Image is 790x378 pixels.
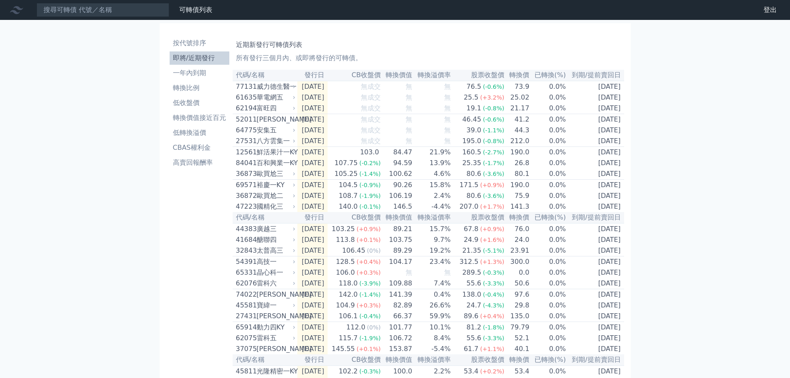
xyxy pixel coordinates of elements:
[461,136,483,146] div: 195.0
[297,125,328,136] td: [DATE]
[413,234,451,245] td: 9.7%
[381,180,413,191] td: 90.26
[236,257,255,267] div: 54391
[530,245,566,256] td: 0.0%
[413,158,451,168] td: 13.9%
[480,313,504,319] span: (+0.4%)
[359,313,381,319] span: (-0.4%)
[406,126,412,134] span: 無
[413,201,451,212] td: -4.4%
[465,125,483,135] div: 39.0
[297,278,328,289] td: [DATE]
[170,37,229,50] a: 按代號排序
[566,190,624,201] td: [DATE]
[381,168,413,180] td: 100.62
[462,93,480,102] div: 25.5
[530,92,566,103] td: 0.0%
[361,93,381,101] span: 無成交
[530,300,566,311] td: 0.0%
[381,223,413,234] td: 89.21
[483,138,504,144] span: (-0.8%)
[530,136,566,147] td: 0.0%
[566,223,624,234] td: [DATE]
[462,235,480,245] div: 24.9
[257,103,294,113] div: 富旺四
[505,125,530,136] td: 44.3
[333,169,359,179] div: 105.25
[444,126,451,134] span: 無
[297,212,328,223] th: 發行日
[257,147,294,157] div: 鮮活果汁一KY
[413,322,451,333] td: 10.1%
[236,268,255,278] div: 65331
[357,259,381,265] span: (+0.4%)
[257,82,294,92] div: 威力德生醫一
[505,234,530,245] td: 24.0
[257,125,294,135] div: 安集五
[236,322,255,332] div: 65914
[461,147,483,157] div: 160.5
[297,190,328,201] td: [DATE]
[334,300,357,310] div: 104.9
[233,212,297,223] th: 代碼/名稱
[505,311,530,322] td: 135.0
[236,191,255,201] div: 36872
[530,114,566,125] td: 0.0%
[359,203,381,210] span: (-0.1%)
[297,158,328,168] td: [DATE]
[257,235,294,245] div: 醣聯四
[381,70,413,81] th: 轉換價值
[505,168,530,180] td: 80.1
[413,311,451,322] td: 59.9%
[505,245,530,256] td: 23.91
[530,278,566,289] td: 0.0%
[345,322,367,332] div: 112.0
[406,137,412,145] span: 無
[334,257,357,267] div: 128.5
[257,191,294,201] div: 歐買尬二
[381,158,413,168] td: 94.59
[170,51,229,65] a: 即將/近期發行
[465,300,483,310] div: 24.7
[337,278,360,288] div: 118.0
[297,92,328,103] td: [DATE]
[483,116,504,123] span: (-0.6%)
[566,267,624,278] td: [DATE]
[530,322,566,333] td: 0.0%
[297,322,328,333] td: [DATE]
[505,212,530,223] th: 轉換價
[236,224,255,234] div: 44383
[480,203,504,210] span: (+1.7%)
[566,278,624,289] td: [DATE]
[236,311,255,321] div: 27431
[297,201,328,212] td: [DATE]
[458,202,480,212] div: 207.0
[297,245,328,256] td: [DATE]
[566,81,624,92] td: [DATE]
[505,300,530,311] td: 29.8
[566,300,624,311] td: [DATE]
[530,256,566,268] td: 0.0%
[297,168,328,180] td: [DATE]
[566,289,624,300] td: [DATE]
[170,66,229,80] a: 一年內到期
[451,70,505,81] th: 股票收盤價
[359,160,381,166] span: (-0.2%)
[334,268,357,278] div: 106.0
[236,115,255,124] div: 52011
[337,191,360,201] div: 108.7
[530,180,566,191] td: 0.0%
[530,223,566,234] td: 0.0%
[381,212,413,223] th: 轉換價值
[297,267,328,278] td: [DATE]
[505,180,530,191] td: 190.0
[461,115,483,124] div: 46.45
[381,311,413,322] td: 66.37
[530,81,566,92] td: 0.0%
[451,212,505,223] th: 股票收盤價
[465,278,483,288] div: 55.6
[413,300,451,311] td: 26.6%
[333,158,359,168] div: 107.75
[257,290,294,300] div: [PERSON_NAME]
[381,256,413,268] td: 104.17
